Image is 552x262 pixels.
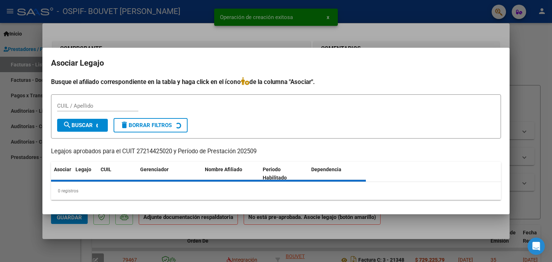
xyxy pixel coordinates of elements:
[54,167,71,172] span: Asociar
[51,77,501,86] h4: Busque el afiliado correspondiente en la tabla y haga click en el ícono de la columna "Asociar".
[51,182,501,200] div: 0 registros
[51,147,501,156] p: Legajos aprobados para el CUIT 27214425020 y Período de Prestación 202509
[120,122,172,128] span: Borrar Filtros
[63,122,93,128] span: Buscar
[308,162,366,186] datatable-header-cell: Dependencia
[140,167,169,172] span: Gerenciador
[260,162,308,186] datatable-header-cell: Periodo Habilitado
[51,162,73,186] datatable-header-cell: Asociar
[137,162,202,186] datatable-header-cell: Gerenciador
[263,167,287,181] span: Periodo Habilitado
[101,167,111,172] span: CUIL
[205,167,242,172] span: Nombre Afiliado
[75,167,91,172] span: Legajo
[73,162,98,186] datatable-header-cell: Legajo
[57,119,108,132] button: Buscar
[98,162,137,186] datatable-header-cell: CUIL
[120,121,129,129] mat-icon: delete
[202,162,260,186] datatable-header-cell: Nombre Afiliado
[528,238,545,255] div: Open Intercom Messenger
[311,167,341,172] span: Dependencia
[51,56,501,70] h2: Asociar Legajo
[63,121,72,129] mat-icon: search
[114,118,188,132] button: Borrar Filtros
